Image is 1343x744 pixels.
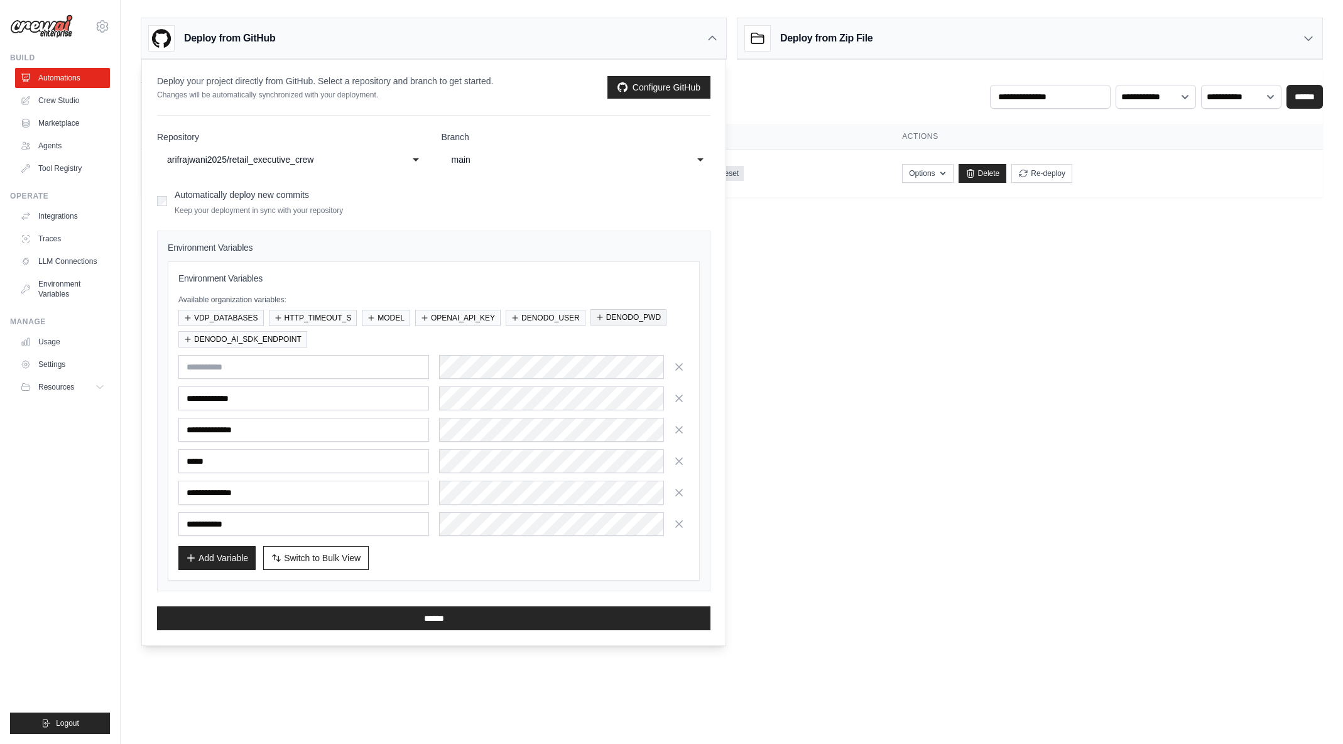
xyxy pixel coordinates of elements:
a: Usage [15,332,110,352]
a: Marketplace [15,113,110,133]
h2: Automations Live [141,70,420,87]
span: Switch to Bulk View [284,552,361,564]
button: Switch to Bulk View [263,546,369,570]
a: LLM Connections [15,251,110,271]
div: Operate [10,191,110,201]
label: Automatically deploy new commits [175,190,309,200]
button: Options [902,164,953,183]
a: Crew Studio [15,90,110,111]
a: Traces [15,229,110,249]
th: Token [650,124,887,150]
button: DENODO_AI_SDK_ENDPOINT [178,331,307,347]
a: Settings [15,354,110,375]
button: Resources [15,377,110,397]
div: Manage [10,317,110,327]
p: Available organization variables: [178,295,689,305]
a: Integrations [15,206,110,226]
img: GitHub Logo [149,26,174,51]
label: Branch [442,131,711,143]
p: Keep your deployment in sync with your repository [175,205,343,216]
div: arifrajwani2025/retail_executive_crew [167,152,391,167]
img: Logo [10,14,73,38]
a: Configure GitHub [607,76,710,99]
button: MODEL [362,310,410,326]
a: Agents [15,136,110,156]
h4: Environment Variables [168,241,700,254]
label: Repository [157,131,427,143]
button: Add Variable [178,546,256,570]
button: OPENAI_API_KEY [415,310,501,326]
a: Automations [15,68,110,88]
a: Tool Registry [15,158,110,178]
button: Logout [10,713,110,734]
div: main [452,152,676,167]
th: Actions [887,124,1323,150]
th: Crew [141,124,373,150]
button: HTTP_TIMEOUT_S [269,310,357,326]
h3: Deploy from Zip File [780,31,873,46]
p: Manage and monitor your active crew automations from this dashboard. [141,87,420,100]
button: VDP_DATABASES [178,310,264,326]
p: Deploy your project directly from GitHub. Select a repository and branch to get started. [157,75,493,87]
button: DENODO_PWD [590,309,666,325]
a: Environment Variables [15,274,110,304]
p: Changes will be automatically synchronized with your deployment. [157,90,493,100]
div: Build [10,53,110,63]
button: DENODO_USER [506,310,585,326]
span: Resources [38,382,74,392]
h3: Deploy from GitHub [184,31,275,46]
a: Reset [714,166,744,181]
h3: Environment Variables [178,272,689,285]
a: Delete [959,164,1007,183]
button: Re-deploy [1011,164,1072,183]
span: Logout [56,718,79,728]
